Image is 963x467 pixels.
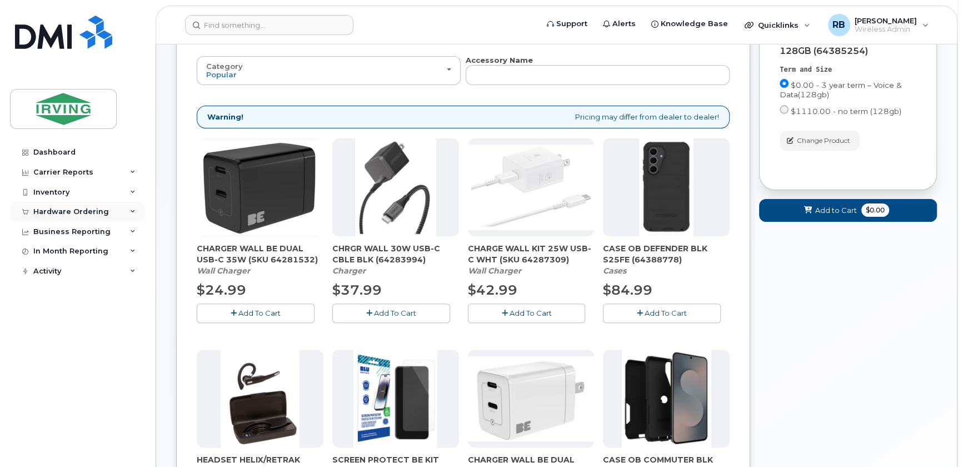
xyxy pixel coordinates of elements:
em: Wall Charger [197,266,250,276]
span: Alerts [612,18,636,29]
div: Quicklinks [737,14,818,36]
span: Add To Cart [645,309,687,317]
span: CHARGER WALL BE DUAL USB-C 35W (SKU 64281532) [197,243,323,265]
span: $0.00 - 3 year term – Voice & Data(128gb) [780,81,902,99]
img: BE.png [468,356,595,441]
span: CHARGE WALL KIT 25W USB-C WHT (SKU 64287309) [468,243,595,265]
strong: Warning! [207,112,243,122]
img: image-20250915-161557.png [622,350,711,448]
span: Add To Cart [374,309,416,317]
span: Add to Cart [815,205,857,216]
button: Add To Cart [468,304,586,323]
img: download.png [221,350,300,448]
span: $0.00 [861,203,889,217]
span: $84.99 [603,282,652,298]
span: Add To Cart [509,309,551,317]
img: CHARGER_WALL_BE_DUAL_USB-C_35W.png [197,139,323,235]
span: Wireless Admin [855,25,917,34]
span: $37.99 [332,282,382,298]
div: Term and Size [780,65,916,74]
input: $0.00 - 3 year term – Voice & Data(128gb) [780,79,789,88]
input: Find something... [185,15,353,35]
span: $24.99 [197,282,246,298]
button: Add to Cart $0.00 [759,199,937,222]
span: Popular [206,70,237,79]
em: Wall Charger [468,266,521,276]
em: Charger [332,266,366,276]
img: image-20250924-184623.png [639,138,693,236]
span: Knowledge Base [661,18,728,29]
span: Change Product [797,136,850,146]
img: chrgr_wall_30w_-_blk.png [355,138,436,236]
div: SAMSUNG GALAXY S25 FE 128GB (64385254) [780,36,916,56]
a: Alerts [595,13,643,35]
div: Pricing may differ from dealer to dealer! [197,106,730,128]
button: Change Product [780,131,860,150]
input: $1110.00 - no term (128gb) [780,105,789,114]
div: Roberts, Brad [820,14,936,36]
strong: Accessory Name [466,56,533,64]
button: Category Popular [197,56,461,85]
span: RB [832,18,845,32]
img: image-20250915-161621.png [353,350,438,448]
a: Support [539,13,595,35]
span: $42.99 [468,282,517,298]
em: Cases [603,266,626,276]
span: Support [556,18,587,29]
button: Add To Cart [603,304,721,323]
span: $1110.00 - no term (128gb) [791,107,901,116]
img: CHARGE_WALL_KIT_25W_USB-C_WHT.png [468,145,595,230]
span: Add To Cart [238,309,281,317]
button: Add To Cart [197,304,315,323]
button: Add To Cart [332,304,450,323]
span: [PERSON_NAME] [855,16,917,25]
a: Knowledge Base [643,13,736,35]
div: CHARGER WALL BE DUAL USB-C 35W (SKU 64281532) [197,243,323,276]
span: Category [206,62,243,71]
div: CHARGE WALL KIT 25W USB-C WHT (SKU 64287309) [468,243,595,276]
div: CHRGR WALL 30W USB-C CBLE BLK (64283994) [332,243,459,276]
span: CASE OB DEFENDER BLK S25FE (64388778) [603,243,730,265]
div: CASE OB DEFENDER BLK S25FE (64388778) [603,243,730,276]
span: CHRGR WALL 30W USB-C CBLE BLK (64283994) [332,243,459,265]
span: Quicklinks [758,21,799,29]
